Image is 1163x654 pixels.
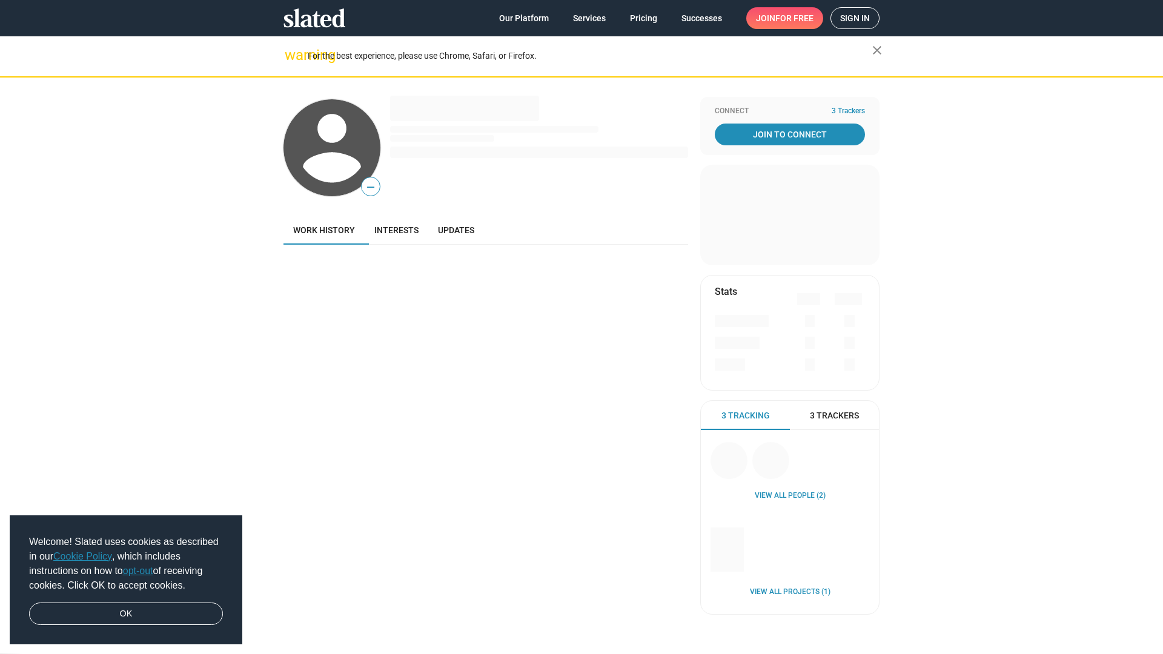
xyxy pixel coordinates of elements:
div: Connect [715,107,865,116]
div: cookieconsent [10,515,242,645]
a: View all Projects (1) [750,587,830,597]
a: Cookie Policy [53,551,112,561]
span: 3 Tracking [721,410,770,421]
span: Join To Connect [717,124,863,145]
span: 3 Trackers [832,107,865,116]
a: View all People (2) [755,491,826,501]
span: 3 Trackers [810,410,859,421]
a: Join To Connect [715,124,865,145]
a: Interests [365,216,428,245]
a: Successes [672,7,732,29]
mat-icon: close [870,43,884,58]
span: Welcome! Slated uses cookies as described in our , which includes instructions on how to of recei... [29,535,223,593]
span: Our Platform [499,7,549,29]
a: Joinfor free [746,7,823,29]
span: Pricing [630,7,657,29]
a: Work history [283,216,365,245]
a: Services [563,7,615,29]
mat-card-title: Stats [715,285,737,298]
span: for free [775,7,813,29]
span: Work history [293,225,355,235]
span: Sign in [840,8,870,28]
div: For the best experience, please use Chrome, Safari, or Firefox. [308,48,872,64]
a: Updates [428,216,484,245]
span: Interests [374,225,419,235]
mat-icon: warning [285,48,299,62]
a: dismiss cookie message [29,603,223,626]
a: Pricing [620,7,667,29]
span: Updates [438,225,474,235]
a: Our Platform [489,7,558,29]
a: Sign in [830,7,880,29]
a: opt-out [123,566,153,576]
span: Services [573,7,606,29]
span: Successes [681,7,722,29]
span: Join [756,7,813,29]
span: — [362,179,380,195]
